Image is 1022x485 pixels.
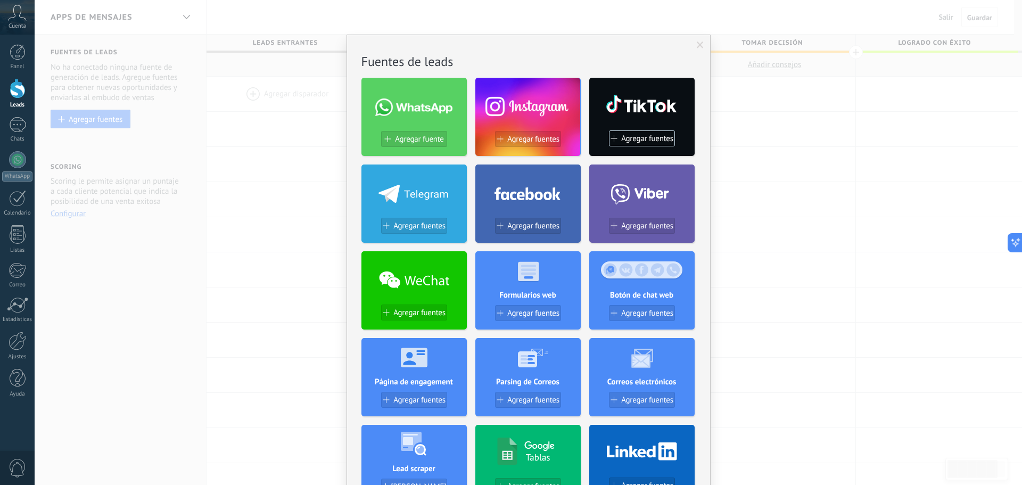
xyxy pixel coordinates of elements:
[495,305,561,321] button: Agregar fuentes
[2,247,33,254] div: Listas
[609,305,675,321] button: Agregar fuentes
[2,391,33,398] div: Ayuda
[2,354,33,360] div: Ajustes
[589,290,695,300] h4: Botón de chat web
[609,218,675,234] button: Agregar fuentes
[507,396,559,405] span: Agregar fuentes
[395,135,443,144] span: Agregar fuente
[2,63,33,70] div: Panel
[381,218,447,234] button: Agregar fuentes
[495,218,561,234] button: Agregar fuentes
[589,377,695,387] h4: Correos electrónicos
[393,221,446,231] span: Agregar fuentes
[621,309,673,318] span: Agregar fuentes
[621,221,673,231] span: Agregar fuentes
[361,377,467,387] h4: Página de engagement
[621,134,673,143] span: Agregar fuentes
[381,131,447,147] button: Agregar fuente
[2,136,33,143] div: Chats
[609,130,675,146] button: Agregar fuentes
[361,53,696,70] h2: Fuentes de leads
[2,282,33,289] div: Correo
[621,396,673,405] span: Agregar fuentes
[507,309,559,318] span: Agregar fuentes
[393,308,446,317] span: Agregar fuentes
[495,392,561,408] button: Agregar fuentes
[507,135,559,144] span: Agregar fuentes
[507,221,559,231] span: Agregar fuentes
[2,171,32,182] div: WhatsApp
[393,396,446,405] span: Agregar fuentes
[526,451,550,463] h4: Tablas
[495,131,561,147] button: Agregar fuentes
[2,210,33,217] div: Calendario
[609,392,675,408] button: Agregar fuentes
[475,377,581,387] h4: Parsing de Correos
[381,305,447,320] button: Agregar fuentes
[2,102,33,109] div: Leads
[2,316,33,323] div: Estadísticas
[381,392,447,408] button: Agregar fuentes
[475,290,581,300] h4: Formularios web
[9,23,26,30] span: Cuenta
[361,464,467,474] h4: Lead scraper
